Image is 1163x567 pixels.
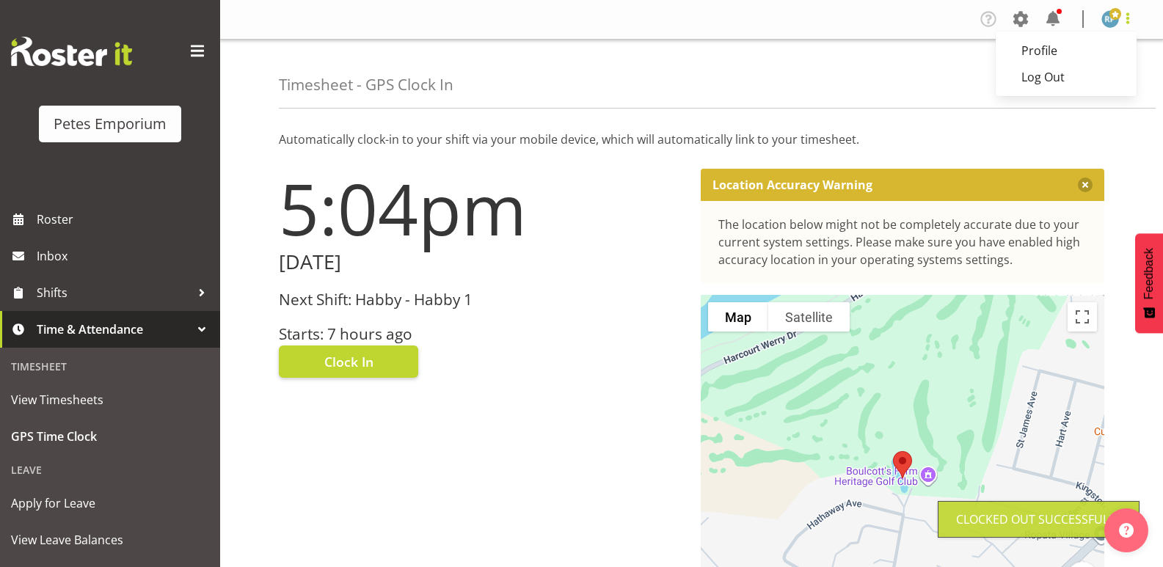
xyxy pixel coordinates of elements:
[11,529,209,551] span: View Leave Balances
[768,302,850,332] button: Show satellite imagery
[1119,523,1134,538] img: help-xxl-2.png
[996,64,1137,90] a: Log Out
[11,425,209,447] span: GPS Time Clock
[279,76,453,93] h4: Timesheet - GPS Clock In
[1142,248,1156,299] span: Feedback
[996,37,1137,64] a: Profile
[4,418,216,455] a: GPS Time Clock
[37,282,191,304] span: Shifts
[54,113,167,135] div: Petes Emporium
[37,208,213,230] span: Roster
[37,318,191,340] span: Time & Attendance
[11,389,209,411] span: View Timesheets
[1068,302,1097,332] button: Toggle fullscreen view
[279,251,683,274] h2: [DATE]
[4,522,216,558] a: View Leave Balances
[11,492,209,514] span: Apply for Leave
[279,326,683,343] h3: Starts: 7 hours ago
[279,131,1104,148] p: Automatically clock-in to your shift via your mobile device, which will automatically link to you...
[1078,178,1093,192] button: Close message
[37,245,213,267] span: Inbox
[718,216,1087,268] div: The location below might not be completely accurate due to your current system settings. Please m...
[279,345,418,378] button: Clock In
[11,37,132,66] img: Rosterit website logo
[956,511,1121,528] div: Clocked out Successfully
[1135,233,1163,333] button: Feedback - Show survey
[279,291,683,308] h3: Next Shift: Habby - Habby 1
[324,352,373,371] span: Clock In
[4,351,216,381] div: Timesheet
[1101,10,1119,28] img: reina-puketapu721.jpg
[4,381,216,418] a: View Timesheets
[4,485,216,522] a: Apply for Leave
[279,169,683,248] h1: 5:04pm
[712,178,872,192] p: Location Accuracy Warning
[708,302,768,332] button: Show street map
[4,455,216,485] div: Leave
